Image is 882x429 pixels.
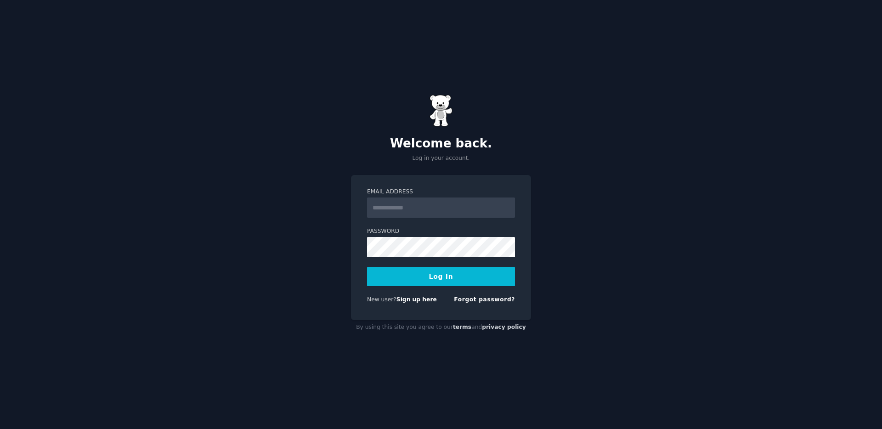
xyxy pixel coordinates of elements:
a: privacy policy [482,324,526,330]
p: Log in your account. [351,154,531,163]
a: Sign up here [396,296,437,303]
span: New user? [367,296,396,303]
button: Log In [367,267,515,286]
img: Gummy Bear [430,95,452,127]
h2: Welcome back. [351,136,531,151]
a: terms [453,324,471,330]
div: By using this site you agree to our and [351,320,531,335]
label: Email Address [367,188,515,196]
label: Password [367,227,515,236]
a: Forgot password? [454,296,515,303]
